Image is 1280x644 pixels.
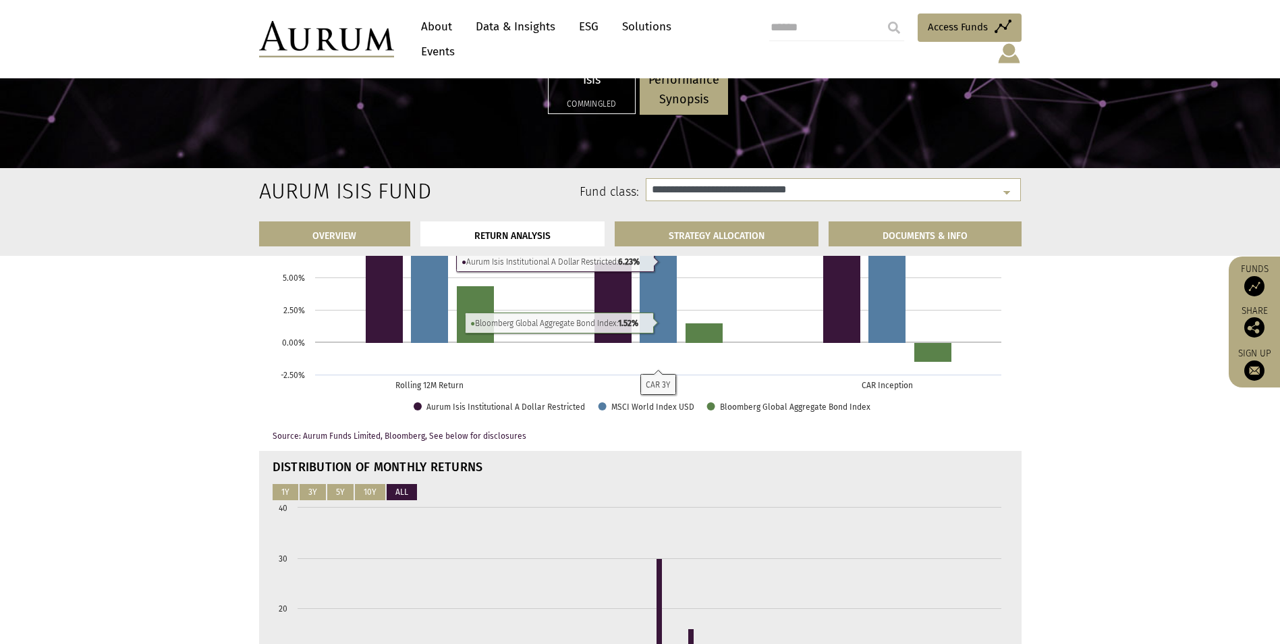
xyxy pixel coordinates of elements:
[618,257,640,267] tspan: 6.23%
[918,14,1022,42] a: Access Funds
[395,381,464,390] text: Rolling 12M Return
[1235,263,1273,296] a: Funds
[572,14,605,39] a: ESG
[557,70,626,90] p: Isis
[414,14,459,39] a: About
[426,402,585,412] text: Aurum Isis Institutional A Dollar Restricted
[279,604,287,614] text: 20
[615,14,678,39] a: Solutions
[861,381,912,390] text: CAR Inception
[1244,317,1264,338] img: Share this post
[719,402,870,412] text: Bloomberg Global Aggregate Bond Index
[414,39,455,64] a: Events
[462,257,640,267] text: Aurum Isis Institutional A Dollar Restricted:
[279,504,287,513] text: 40
[283,273,305,283] text: 5.00%
[928,19,988,35] span: Access Funds
[283,306,305,315] text: 2.50%
[282,338,305,348] text: 0.00%
[1244,360,1264,381] img: Sign up to our newsletter
[259,178,369,204] h2: Aurum Isis Fund
[279,554,287,564] text: 30
[470,319,475,328] tspan: ●
[1235,348,1273,381] a: Sign up
[470,319,638,328] text: Bloomberg Global Aggregate Bond Index:
[355,484,385,500] button: 10Y
[997,42,1022,65] img: account-icon.svg
[273,484,298,500] button: 1Y
[829,221,1022,246] a: DOCUMENTS & INFO
[281,371,305,380] text: -2.50%
[259,21,394,57] img: Aurum
[469,14,562,39] a: Data & Insights
[387,484,417,500] button: ALL
[300,484,326,500] button: 3Y
[1235,306,1273,338] div: Share
[881,14,908,41] input: Submit
[617,319,638,328] tspan: 1.52%
[615,221,818,246] a: STRATEGY ALLOCATION
[611,402,694,412] text: MSCI World Index USD
[389,184,640,201] label: Fund class:
[648,70,719,109] p: Performance Synopsis
[259,221,411,246] a: OVERVIEW
[1244,276,1264,296] img: Access Funds
[327,484,354,500] button: 5Y
[557,100,626,108] h5: Commingled
[273,432,1008,441] p: Source: Aurum Funds Limited, Bloomberg, See below for disclosures
[646,380,671,390] text: CAR 3Y
[273,460,483,475] strong: DISTRIBUTION OF MONTHLY RETURNS
[462,257,466,267] tspan: ●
